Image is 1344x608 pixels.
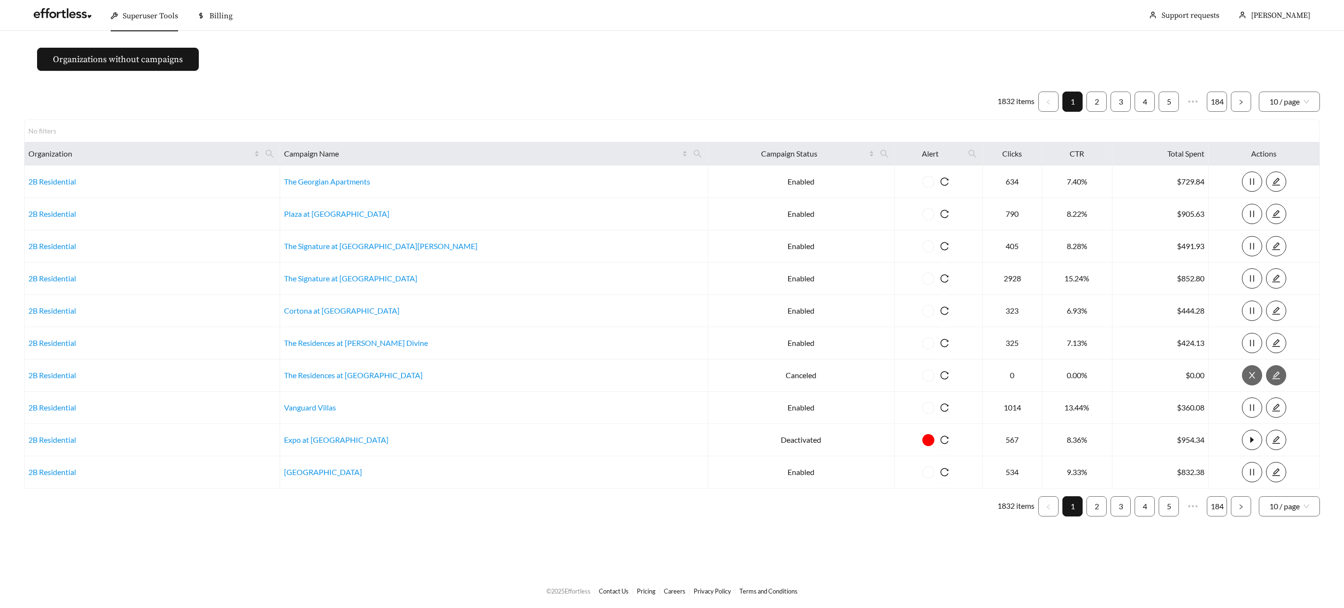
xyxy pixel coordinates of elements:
th: Clicks [983,142,1042,166]
span: pause [1242,306,1262,315]
button: caret-right [1242,430,1262,450]
td: 634 [983,166,1042,198]
span: 10 / page [1269,92,1309,111]
li: 4 [1135,496,1155,516]
span: search [261,146,278,161]
td: 15.24% [1042,263,1112,295]
a: 2B Residential [28,241,76,251]
button: right [1231,496,1251,516]
span: reload [934,403,955,412]
span: caret-right [1242,436,1262,444]
span: [PERSON_NAME] [1251,11,1310,20]
a: edit [1266,338,1286,347]
button: reload [934,236,955,256]
button: edit [1266,172,1286,192]
span: left [1046,99,1051,105]
a: 2B Residential [28,274,76,283]
button: edit [1266,236,1286,256]
a: edit [1266,370,1286,380]
td: $0.00 [1112,359,1208,392]
td: 8.22% [1042,198,1112,230]
a: 2B Residential [28,467,76,476]
td: $424.13 [1112,327,1208,359]
button: edit [1266,268,1286,289]
td: 7.13% [1042,327,1112,359]
button: left [1038,496,1059,516]
a: Privacy Policy [694,587,731,595]
td: Enabled [708,295,895,327]
a: edit [1266,467,1286,476]
td: $729.84 [1112,166,1208,198]
a: 2B Residential [28,177,76,186]
span: edit [1266,403,1286,412]
button: reload [934,333,955,353]
div: Page Size [1259,496,1320,516]
a: edit [1266,241,1286,251]
li: 184 [1207,496,1227,516]
td: Enabled [708,392,895,424]
button: edit [1266,430,1286,450]
button: edit [1266,301,1286,321]
button: left [1038,92,1059,112]
button: pause [1242,301,1262,321]
button: reload [934,462,955,482]
span: search [968,149,977,158]
button: Organizations without campaigns [37,48,199,71]
li: 3 [1111,496,1131,516]
a: edit [1266,435,1286,444]
li: 1 [1062,496,1083,516]
button: reload [934,204,955,224]
button: edit [1266,462,1286,482]
button: reload [934,397,955,418]
li: Previous Page [1038,496,1059,516]
a: edit [1266,403,1286,412]
li: Next 5 Pages [1183,496,1203,516]
td: Canceled [708,359,895,392]
span: pause [1242,242,1262,251]
span: pause [1242,177,1262,186]
span: reload [934,339,955,347]
a: 2B Residential [28,306,76,315]
span: search [880,149,889,158]
td: 1014 [983,392,1042,424]
a: 2B Residential [28,435,76,444]
a: The Residences at [GEOGRAPHIC_DATA] [284,370,423,380]
a: 2 [1087,92,1106,111]
a: 5 [1159,497,1178,516]
td: Enabled [708,230,895,263]
button: pause [1242,333,1262,353]
td: 567 [983,424,1042,456]
li: 4 [1135,92,1155,112]
button: edit [1266,204,1286,224]
button: reload [934,365,955,385]
th: Total Spent [1112,142,1208,166]
td: $491.93 [1112,230,1208,263]
td: 13.44% [1042,392,1112,424]
a: Careers [664,587,685,595]
a: Pricing [637,587,656,595]
td: $444.28 [1112,295,1208,327]
a: edit [1266,209,1286,218]
a: 4 [1135,92,1154,111]
button: right [1231,92,1251,112]
span: Campaign Status [712,148,867,159]
a: edit [1266,274,1286,283]
a: 2B Residential [28,403,76,412]
button: pause [1242,397,1262,418]
span: search [265,149,274,158]
span: Campaign Name [284,148,680,159]
li: 1 [1062,92,1083,112]
td: 8.28% [1042,230,1112,263]
td: $852.80 [1112,263,1208,295]
a: 2B Residential [28,338,76,347]
a: Contact Us [599,587,629,595]
span: ••• [1183,496,1203,516]
span: Organization [28,148,252,159]
button: reload [934,430,955,450]
th: Actions [1209,142,1320,166]
a: Vanguard Villas [284,403,336,412]
td: Enabled [708,198,895,230]
a: edit [1266,306,1286,315]
td: 2928 [983,263,1042,295]
span: edit [1266,210,1286,218]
